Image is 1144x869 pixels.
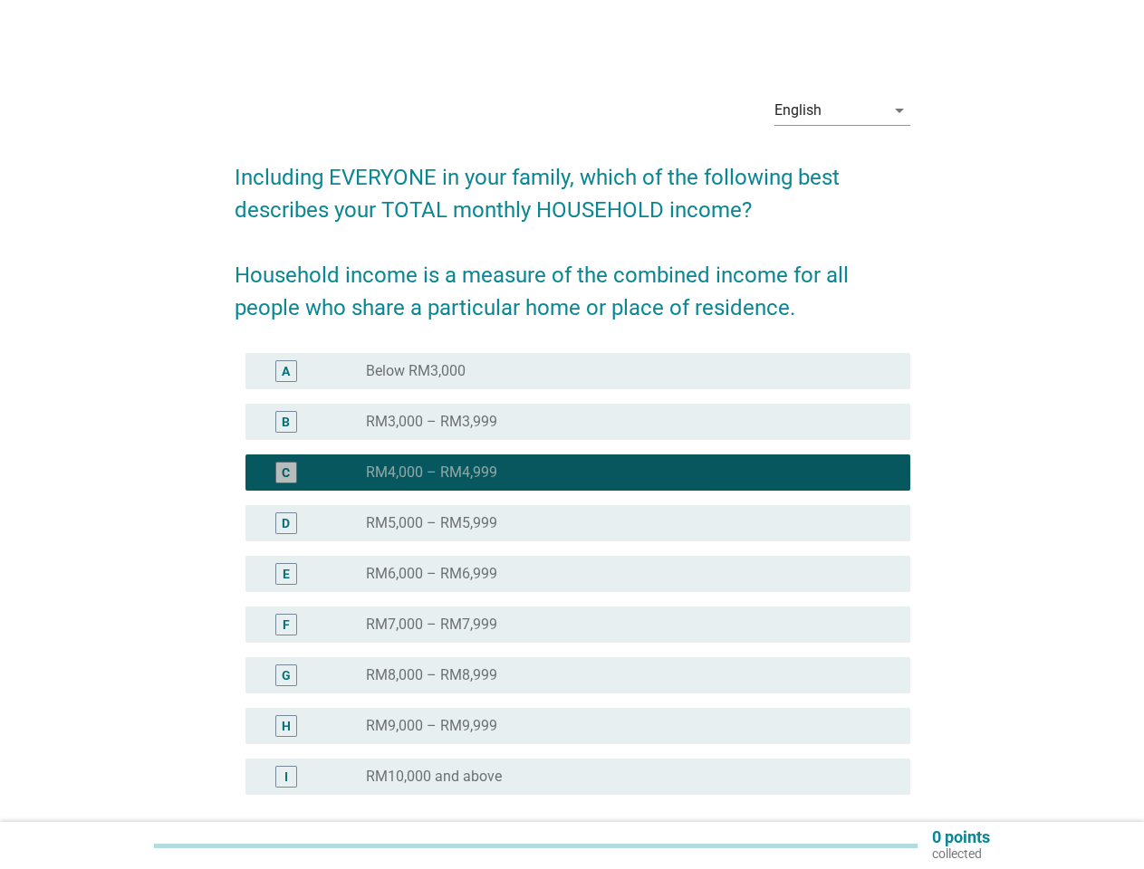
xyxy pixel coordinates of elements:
label: RM4,000 – RM4,999 [366,463,497,482]
div: H [282,717,291,736]
label: RM7,000 – RM7,999 [366,616,497,634]
label: RM10,000 and above [366,768,502,786]
div: A [282,362,290,381]
label: RM9,000 – RM9,999 [366,717,497,735]
div: C [282,463,290,482]
div: English [774,102,822,119]
div: F [283,616,290,635]
label: RM5,000 – RM5,999 [366,514,497,532]
div: E [283,565,290,584]
div: D [282,514,290,533]
p: 0 points [932,829,990,845]
h2: Including EVERYONE in your family, which of the following best describes your TOTAL monthly HOUSE... [235,143,910,324]
div: I [284,768,288,787]
i: arrow_drop_down [889,100,910,121]
label: RM3,000 – RM3,999 [366,413,497,431]
div: G [282,666,291,685]
p: collected [932,845,990,862]
label: Below RM3,000 [366,362,466,380]
label: RM6,000 – RM6,999 [366,565,497,583]
label: RM8,000 – RM8,999 [366,666,497,684]
div: B [282,413,290,432]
